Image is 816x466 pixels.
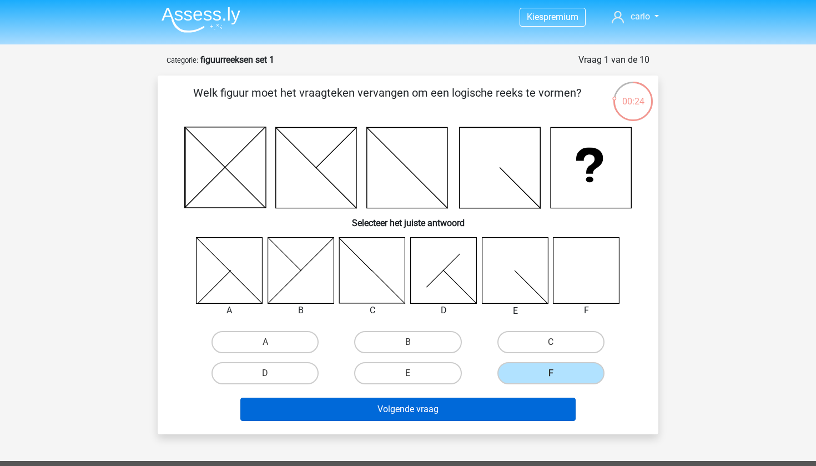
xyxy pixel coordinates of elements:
a: Kiespremium [520,9,585,24]
label: E [354,362,461,384]
img: Assessly [162,7,240,33]
label: F [497,362,605,384]
div: 00:24 [612,81,654,108]
label: A [211,331,319,353]
small: Categorie: [167,56,198,64]
span: Kies [527,12,543,22]
div: D [402,304,486,317]
div: B [259,304,343,317]
div: Vraag 1 van de 10 [578,53,649,67]
span: premium [543,12,578,22]
p: Welk figuur moet het vraagteken vervangen om een logische reeks te vormen? [175,84,599,118]
button: Volgende vraag [240,398,576,421]
div: A [188,304,271,317]
label: C [497,331,605,353]
div: F [545,304,628,317]
label: D [211,362,319,384]
span: carlo [631,11,650,22]
div: C [330,304,414,317]
strong: figuurreeksen set 1 [200,54,274,65]
label: B [354,331,461,353]
div: E [474,304,557,318]
a: carlo [607,10,663,23]
h6: Selecteer het juiste antwoord [175,209,641,228]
